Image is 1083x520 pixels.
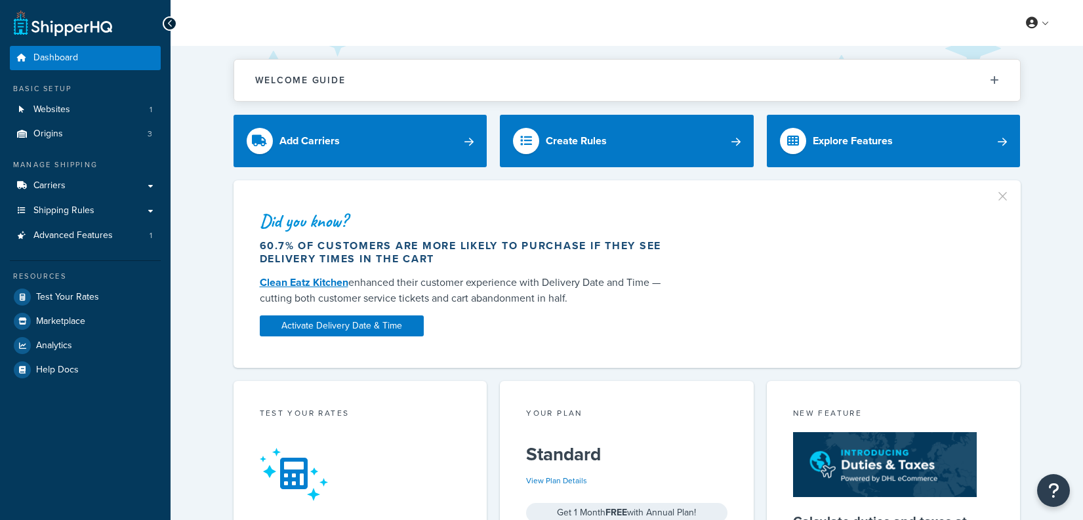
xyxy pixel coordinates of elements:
[526,407,727,422] div: Your Plan
[10,224,161,248] a: Advanced Features1
[234,60,1020,101] button: Welcome Guide
[150,104,152,115] span: 1
[33,129,63,140] span: Origins
[10,122,161,146] li: Origins
[500,115,754,167] a: Create Rules
[1037,474,1070,507] button: Open Resource Center
[10,334,161,357] a: Analytics
[36,365,79,376] span: Help Docs
[10,122,161,146] a: Origins3
[150,230,152,241] span: 1
[10,98,161,122] a: Websites1
[279,132,340,150] div: Add Carriers
[10,358,161,382] a: Help Docs
[260,315,424,336] a: Activate Delivery Date & Time
[33,104,70,115] span: Websites
[33,52,78,64] span: Dashboard
[260,239,674,266] div: 60.7% of customers are more likely to purchase if they see delivery times in the cart
[260,407,461,422] div: Test your rates
[33,180,66,191] span: Carriers
[36,340,72,351] span: Analytics
[10,46,161,70] a: Dashboard
[10,159,161,170] div: Manage Shipping
[10,310,161,333] a: Marketplace
[526,444,727,465] h5: Standard
[10,199,161,223] a: Shipping Rules
[260,275,348,290] a: Clean Eatz Kitchen
[526,475,587,487] a: View Plan Details
[813,132,893,150] div: Explore Features
[33,230,113,241] span: Advanced Features
[36,316,85,327] span: Marketplace
[260,212,674,230] div: Did you know?
[793,407,994,422] div: New Feature
[148,129,152,140] span: 3
[10,224,161,248] li: Advanced Features
[260,275,674,306] div: enhanced their customer experience with Delivery Date and Time — cutting both customer service ti...
[605,506,627,519] strong: FREE
[234,115,487,167] a: Add Carriers
[10,271,161,282] div: Resources
[33,205,94,216] span: Shipping Rules
[546,132,607,150] div: Create Rules
[255,75,346,85] h2: Welcome Guide
[36,292,99,303] span: Test Your Rates
[10,83,161,94] div: Basic Setup
[767,115,1021,167] a: Explore Features
[10,285,161,309] a: Test Your Rates
[10,98,161,122] li: Websites
[10,174,161,198] a: Carriers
